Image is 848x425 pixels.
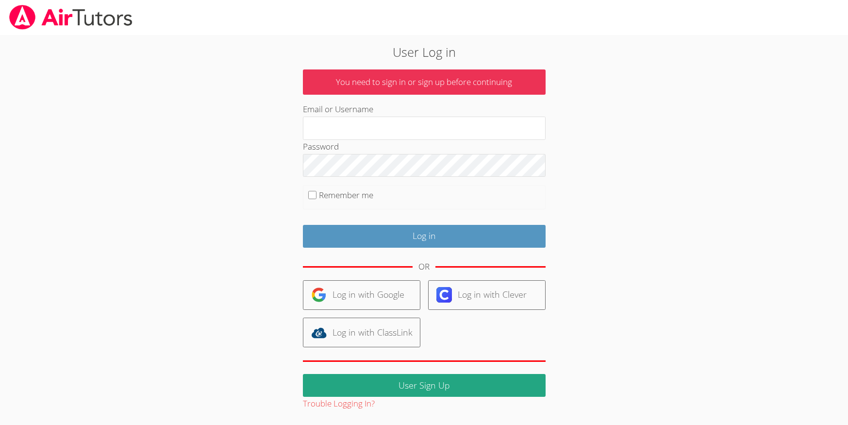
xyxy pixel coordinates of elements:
[303,225,546,248] input: Log in
[8,5,133,30] img: airtutors_banner-c4298cdbf04f3fff15de1276eac7730deb9818008684d7c2e4769d2f7ddbe033.png
[303,374,546,397] a: User Sign Up
[418,260,430,274] div: OR
[303,280,420,310] a: Log in with Google
[311,287,327,303] img: google-logo-50288ca7cdecda66e5e0955fdab243c47b7ad437acaf1139b6f446037453330a.svg
[303,103,373,115] label: Email or Username
[436,287,452,303] img: clever-logo-6eab21bc6e7a338710f1a6ff85c0baf02591cd810cc4098c63d3a4b26e2feb20.svg
[303,397,375,411] button: Trouble Logging In?
[303,318,420,347] a: Log in with ClassLink
[428,280,546,310] a: Log in with Clever
[195,43,653,61] h2: User Log in
[311,325,327,340] img: classlink-logo-d6bb404cc1216ec64c9a2012d9dc4662098be43eaf13dc465df04b49fa7ab582.svg
[319,189,373,201] label: Remember me
[303,69,546,95] p: You need to sign in or sign up before continuing
[303,141,339,152] label: Password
